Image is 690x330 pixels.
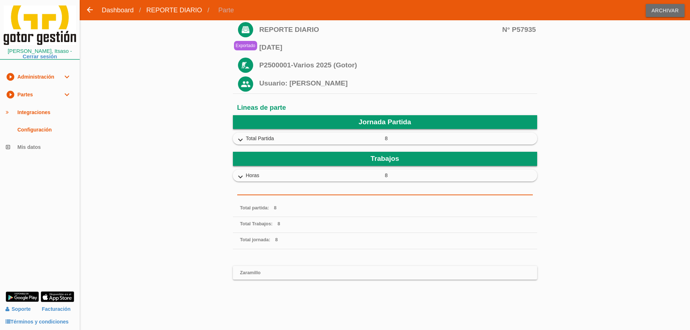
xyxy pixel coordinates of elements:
[234,41,257,50] p: Exportado
[62,86,71,103] i: expand_more
[238,76,253,92] img: ic_action_name2.png
[240,205,269,210] span: Total partida:
[233,115,537,129] header: Jornada Partida
[238,58,253,73] img: ic_work_in_progress_white.png
[502,26,536,33] span: N° P57935
[23,54,57,59] a: Cerrar sesión
[5,319,68,325] a: Términos y condiciones
[213,1,239,19] span: Parte
[41,291,74,302] img: app-store.png
[277,221,280,226] span: 8
[259,44,536,51] span: [DATE]
[240,270,261,275] span: Zaramillo
[275,237,278,242] span: 8
[235,135,246,145] i: expand_more
[385,135,524,142] span: 8
[235,172,246,182] i: expand_more
[237,104,533,111] h6: Lineas de parte
[259,61,357,69] a: P2500001-Varios 2025 (Gotor)
[259,79,348,87] span: Usuario: [PERSON_NAME]
[238,22,253,37] img: ic_action_modelo_de_partes_blanco.png
[240,237,271,242] span: Total jornada:
[4,5,76,45] img: itcons-logo
[259,26,536,33] span: REPORTE DIARIO
[62,68,71,85] i: expand_more
[646,4,685,17] span: Archivar
[233,152,537,166] header: Trabajos
[5,306,31,312] a: Soporte
[246,172,385,179] span: Horas
[5,291,39,302] img: google-play.png
[6,68,14,85] i: play_circle_filled
[246,135,385,142] span: Total Partida
[6,86,14,103] i: play_circle_filled
[42,303,71,316] a: Facturación
[274,205,276,210] span: 8
[385,172,524,179] span: 8
[240,221,273,226] span: Total Trabajos:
